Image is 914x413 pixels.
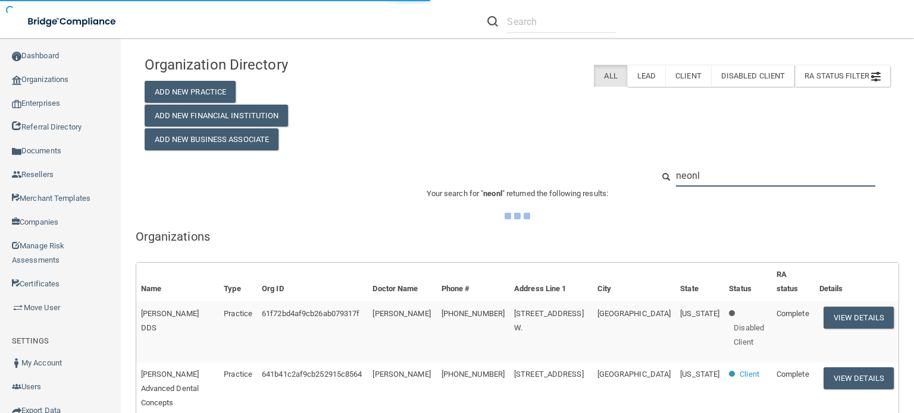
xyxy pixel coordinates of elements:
p: Disabled Client [734,321,767,349]
span: neonl [483,189,502,198]
img: ic_dashboard_dark.d01f4a41.png [12,52,21,61]
span: [US_STATE] [680,370,719,379]
span: [PERSON_NAME] DDS [141,309,199,332]
th: Doctor Name [368,263,436,301]
label: SETTINGS [12,334,49,348]
img: ic_user_dark.df1a06c3.png [12,358,21,368]
th: State [675,263,724,301]
span: [PERSON_NAME] [373,309,430,318]
th: Org ID [257,263,368,301]
span: Complete [777,370,809,379]
span: Complete [777,309,809,318]
img: ic_reseller.de258add.png [12,170,21,179]
span: [STREET_ADDRESS] [514,370,584,379]
img: ic-search.3b580494.png [487,16,498,27]
label: All [594,65,627,87]
button: Add New Financial Institution [145,105,289,127]
input: Search [507,11,616,33]
span: Practice [224,370,252,379]
span: [PERSON_NAME] [373,370,430,379]
input: Search [676,165,875,187]
h4: Organization Directory [145,57,381,72]
span: 61f72bd4af9cb26ab079317f [262,309,359,318]
img: briefcase.64adab9b.png [12,302,24,314]
img: ajax-loader.4d491dd7.gif [505,213,530,219]
span: [PHONE_NUMBER] [442,309,505,318]
p: Client [740,367,759,382]
span: [US_STATE] [680,309,719,318]
h5: Organizations [136,230,899,243]
th: RA status [772,263,815,301]
label: Client [665,65,711,87]
img: bridge_compliance_login_screen.278c3ca4.svg [18,10,127,34]
span: [STREET_ADDRESS] W. [514,309,584,332]
span: [GEOGRAPHIC_DATA] [597,309,671,318]
th: Name [136,263,220,301]
th: Address Line 1 [509,263,593,301]
th: Status [724,263,772,301]
img: icon-documents.8dae5593.png [12,147,21,156]
th: City [593,263,676,301]
span: RA Status Filter [805,71,881,80]
img: organization-icon.f8decf85.png [12,75,21,85]
button: Add New Business Associate [145,128,279,150]
button: View Details [824,307,894,329]
label: Lead [627,65,665,87]
span: 641b41c2af9cb252915c8564 [262,370,362,379]
span: [PERSON_NAME] Advanced Dental Concepts [141,370,199,407]
img: icon-users.e205127d.png [12,382,21,392]
img: enterprise.0d942306.png [12,100,21,108]
label: Disabled Client [711,65,795,87]
span: [GEOGRAPHIC_DATA] [597,370,671,379]
p: Your search for " " returned the following results: [136,187,899,201]
button: View Details [824,367,894,389]
img: icon-filter@2x.21656d0b.png [871,72,881,81]
th: Details [815,263,899,301]
button: Add New Practice [145,81,236,103]
th: Type [219,263,257,301]
span: Practice [224,309,252,318]
span: [PHONE_NUMBER] [442,370,505,379]
th: Phone # [437,263,509,301]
